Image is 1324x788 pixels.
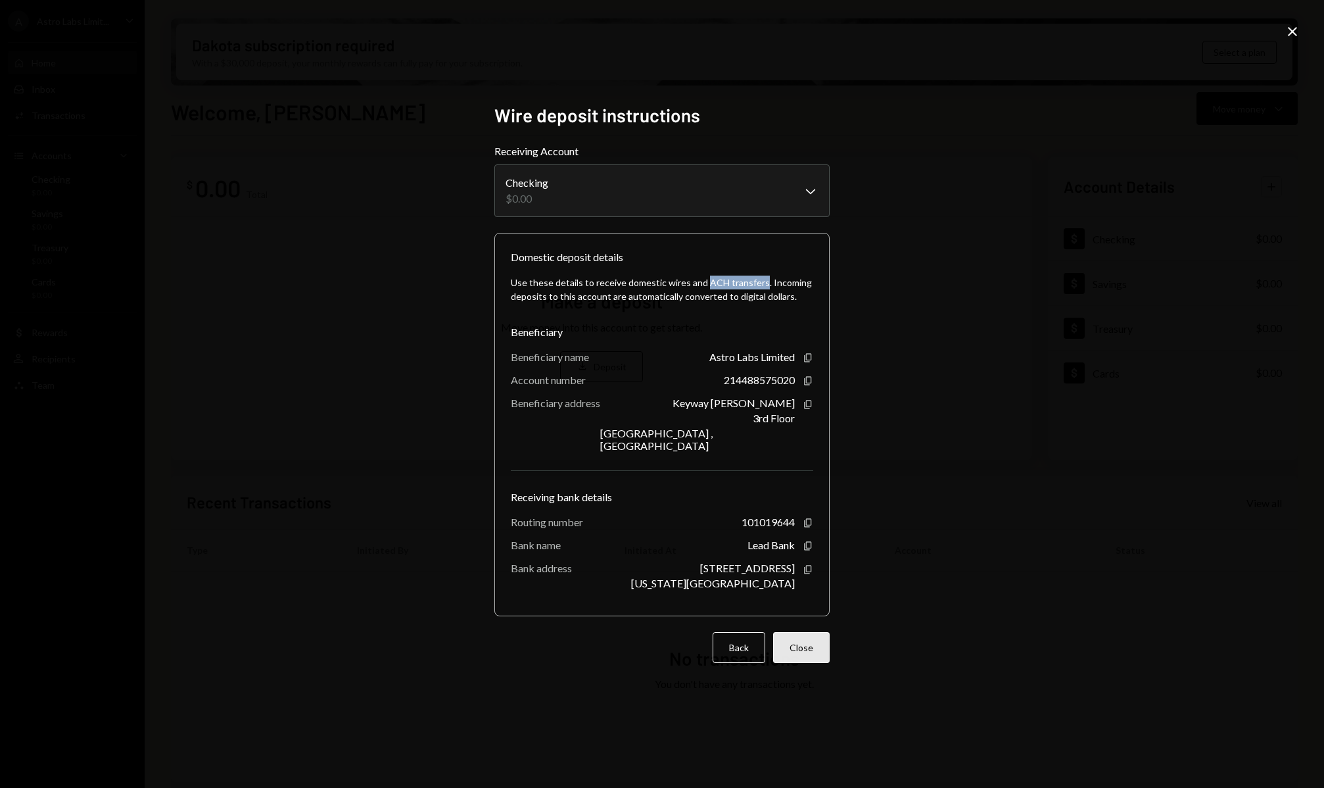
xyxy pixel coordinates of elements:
[709,351,795,363] div: Astro Labs Limited
[494,143,830,159] label: Receiving Account
[511,276,813,303] div: Use these details to receive domestic wires and ACH transfers. Incoming deposits to this account ...
[511,324,813,340] div: Beneficiary
[600,427,795,452] div: [GEOGRAPHIC_DATA] , [GEOGRAPHIC_DATA]
[511,539,561,551] div: Bank name
[773,632,830,663] button: Close
[494,164,830,217] button: Receiving Account
[724,374,795,386] div: 214488575020
[511,516,583,528] div: Routing number
[511,562,572,574] div: Bank address
[742,516,795,528] div: 101019644
[713,632,765,663] button: Back
[511,374,586,386] div: Account number
[700,562,795,574] div: [STREET_ADDRESS]
[494,103,830,128] h2: Wire deposit instructions
[511,397,600,409] div: Beneficiary address
[673,397,795,409] div: Keyway [PERSON_NAME]
[631,577,795,589] div: [US_STATE][GEOGRAPHIC_DATA]
[511,249,623,265] div: Domestic deposit details
[753,412,795,424] div: 3rd Floor
[511,489,813,505] div: Receiving bank details
[747,539,795,551] div: Lead Bank
[511,351,589,363] div: Beneficiary name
